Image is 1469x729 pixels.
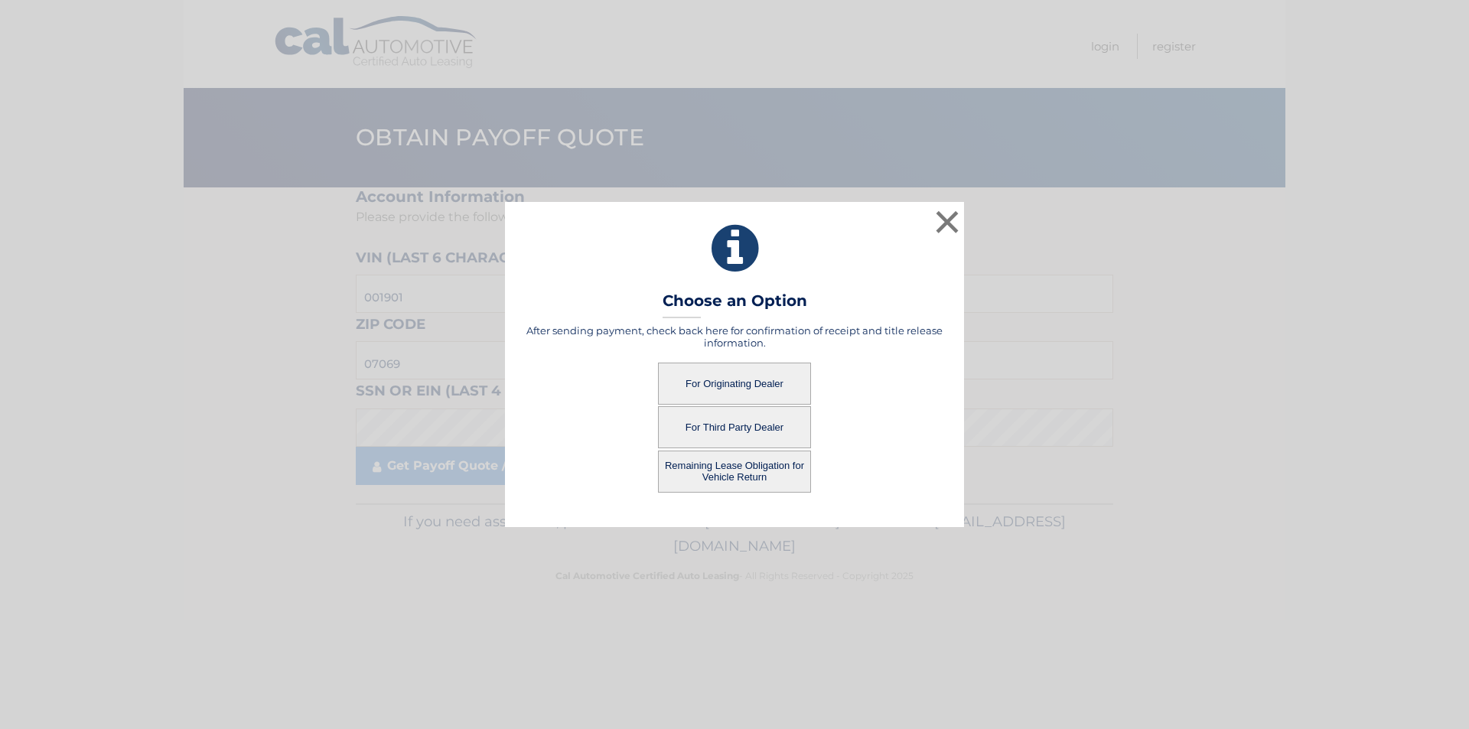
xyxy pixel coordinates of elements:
[658,406,811,448] button: For Third Party Dealer
[658,363,811,405] button: For Originating Dealer
[663,291,807,318] h3: Choose an Option
[658,451,811,493] button: Remaining Lease Obligation for Vehicle Return
[524,324,945,349] h5: After sending payment, check back here for confirmation of receipt and title release information.
[932,207,963,237] button: ×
